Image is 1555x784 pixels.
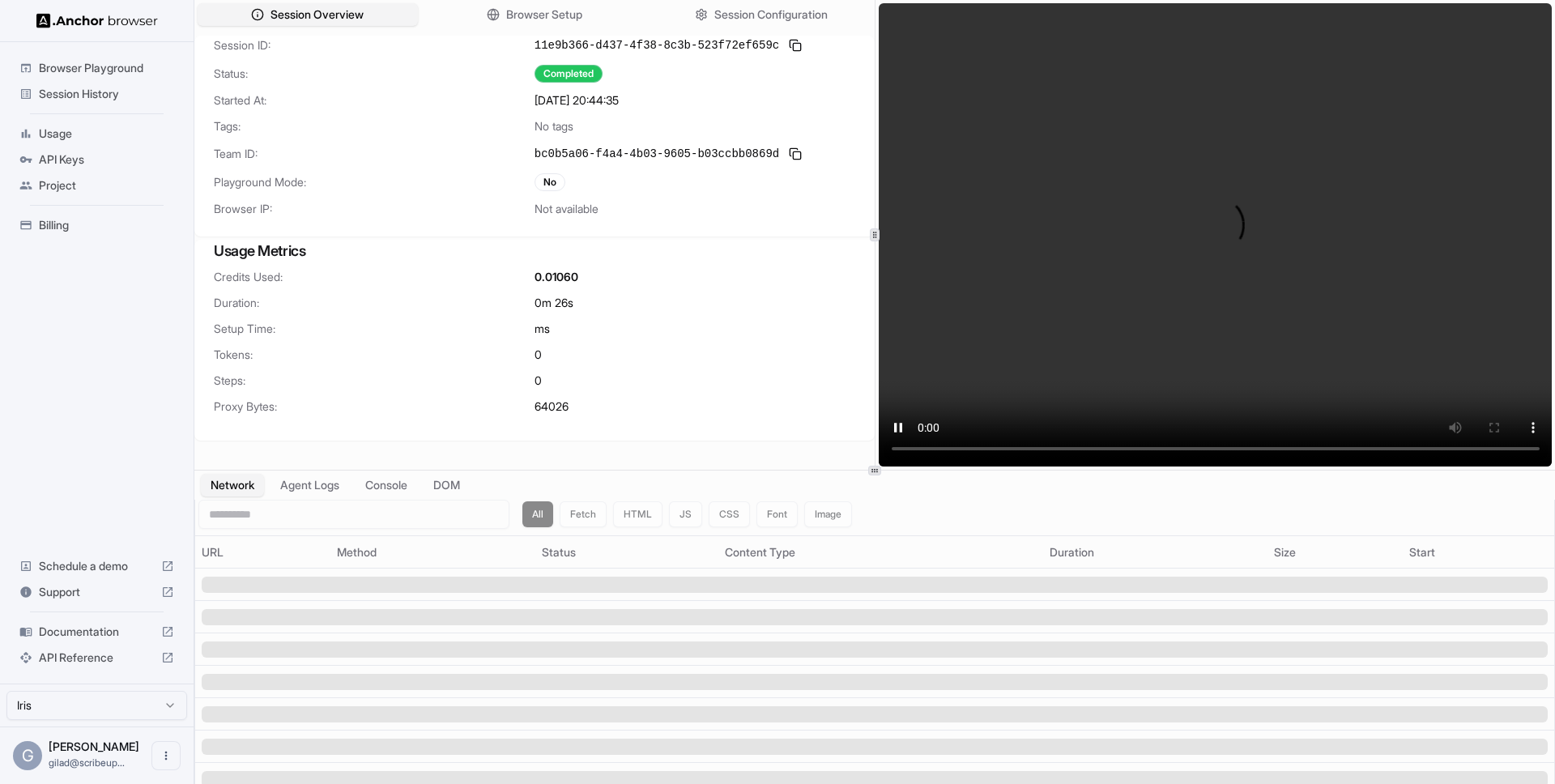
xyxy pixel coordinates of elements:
[13,553,181,579] div: Schedule a demo
[535,146,779,162] span: bc0b5a06-f4a4-4b03-9605-b03ccbb0869d
[214,295,535,311] span: Duration:
[1274,544,1396,560] div: Size
[506,6,582,23] span: Browser Setup
[214,92,535,109] span: Started At:
[535,373,542,389] span: 0
[214,146,535,162] span: Team ID:
[39,151,174,168] span: API Keys
[214,66,535,82] span: Status:
[13,741,42,770] div: G
[13,121,181,147] div: Usage
[39,60,174,76] span: Browser Playground
[271,6,364,23] span: Session Overview
[337,544,529,560] div: Method
[214,174,535,190] span: Playground Mode:
[542,544,712,560] div: Status
[214,269,535,285] span: Credits Used:
[39,624,155,640] span: Documentation
[202,544,324,560] div: URL
[1050,544,1260,560] div: Duration
[535,173,565,191] div: No
[535,92,619,109] span: [DATE] 20:44:35
[39,86,174,102] span: Session History
[535,37,779,53] span: 11e9b366-d437-4f38-8c3b-523f72ef659c
[13,645,181,671] div: API Reference
[714,6,828,23] span: Session Configuration
[13,55,181,81] div: Browser Playground
[36,13,158,28] img: Anchor Logo
[151,741,181,770] button: Open menu
[49,739,139,753] span: Gilad Spitzer
[13,173,181,198] div: Project
[13,81,181,107] div: Session History
[49,756,125,769] span: gilad@scribeup.io
[39,126,174,142] span: Usage
[39,650,155,666] span: API Reference
[535,321,550,337] span: ms
[535,269,578,285] span: 0.01060
[13,579,181,605] div: Support
[535,118,573,134] span: No tags
[1409,544,1548,560] div: Start
[13,212,181,238] div: Billing
[535,347,542,363] span: 0
[214,37,535,53] span: Session ID:
[214,201,535,217] span: Browser IP:
[13,147,181,173] div: API Keys
[535,201,599,217] span: Not available
[39,177,174,194] span: Project
[725,544,1037,560] div: Content Type
[271,474,349,496] button: Agent Logs
[214,321,535,337] span: Setup Time:
[39,558,155,574] span: Schedule a demo
[356,474,417,496] button: Console
[214,240,855,262] h3: Usage Metrics
[39,217,174,233] span: Billing
[214,347,535,363] span: Tokens:
[214,118,535,134] span: Tags:
[214,398,535,415] span: Proxy Bytes:
[39,584,155,600] span: Support
[201,474,264,496] button: Network
[424,474,470,496] button: DOM
[535,65,603,83] div: Completed
[535,295,573,311] span: 0m 26s
[214,373,535,389] span: Steps:
[535,398,569,415] span: 64026
[13,619,181,645] div: Documentation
